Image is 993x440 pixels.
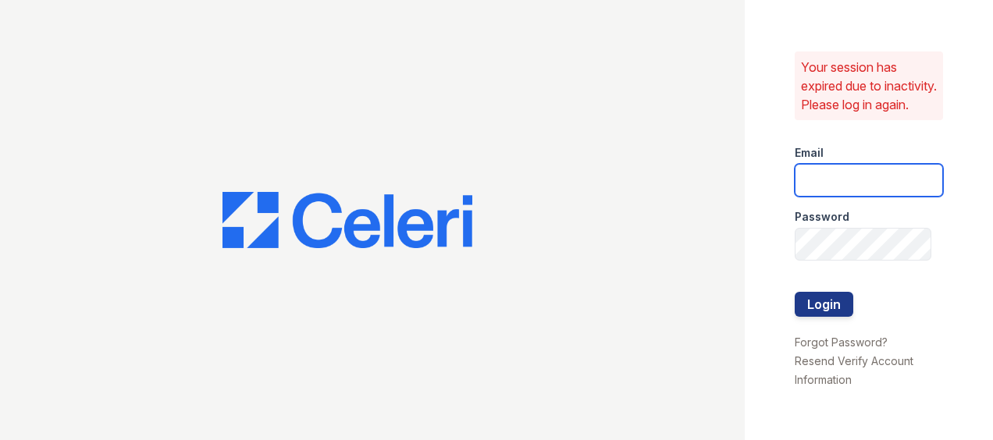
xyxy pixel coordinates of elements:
[801,58,937,114] p: Your session has expired due to inactivity. Please log in again.
[795,354,913,386] a: Resend Verify Account Information
[795,209,849,225] label: Password
[795,145,824,161] label: Email
[795,335,888,349] a: Forgot Password?
[222,192,472,248] img: CE_Logo_Blue-a8612792a0a2168367f1c8372b55b34899dd931a85d93a1a3d3e32e68fde9ad4.png
[795,292,853,317] button: Login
